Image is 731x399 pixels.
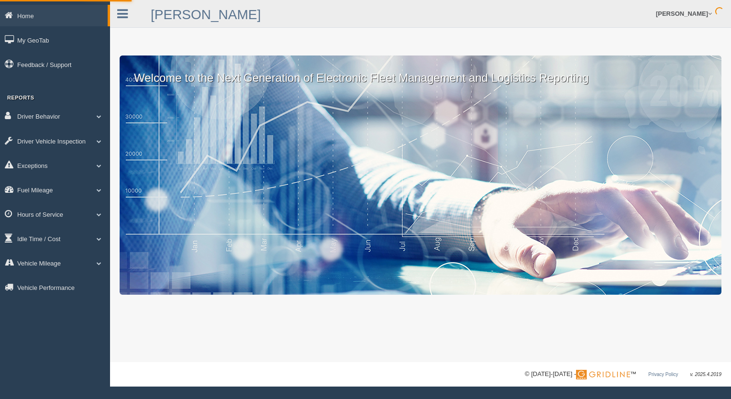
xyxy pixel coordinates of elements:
[648,372,678,377] a: Privacy Policy
[690,372,721,377] span: v. 2025.4.2019
[120,55,721,86] p: Welcome to the Next Generation of Electronic Fleet Management and Logistics Reporting
[525,369,721,379] div: © [DATE]-[DATE] - ™
[151,7,261,22] a: [PERSON_NAME]
[576,370,630,379] img: Gridline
